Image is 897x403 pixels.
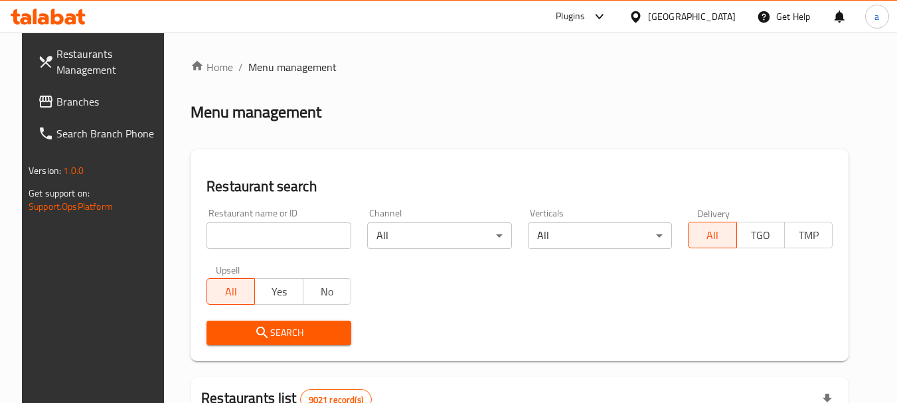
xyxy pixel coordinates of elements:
[212,282,250,301] span: All
[736,222,785,248] button: TGO
[254,278,303,305] button: Yes
[260,282,297,301] span: Yes
[56,46,161,78] span: Restaurants Management
[528,222,673,249] div: All
[784,222,833,248] button: TMP
[27,86,172,118] a: Branches
[874,9,879,24] span: a
[217,325,341,341] span: Search
[29,185,90,202] span: Get support on:
[216,265,240,274] label: Upsell
[790,226,827,245] span: TMP
[56,125,161,141] span: Search Branch Phone
[303,278,351,305] button: No
[248,59,337,75] span: Menu management
[191,59,849,75] nav: breadcrumb
[206,278,255,305] button: All
[56,94,161,110] span: Branches
[191,59,233,75] a: Home
[27,38,172,86] a: Restaurants Management
[206,177,833,197] h2: Restaurant search
[697,208,730,218] label: Delivery
[191,102,321,123] h2: Menu management
[556,9,585,25] div: Plugins
[206,321,351,345] button: Search
[694,226,731,245] span: All
[367,222,512,249] div: All
[206,222,351,249] input: Search for restaurant name or ID..
[29,198,113,215] a: Support.OpsPlatform
[688,222,736,248] button: All
[63,162,84,179] span: 1.0.0
[238,59,243,75] li: /
[648,9,736,24] div: [GEOGRAPHIC_DATA]
[742,226,779,245] span: TGO
[29,162,61,179] span: Version:
[27,118,172,149] a: Search Branch Phone
[309,282,346,301] span: No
